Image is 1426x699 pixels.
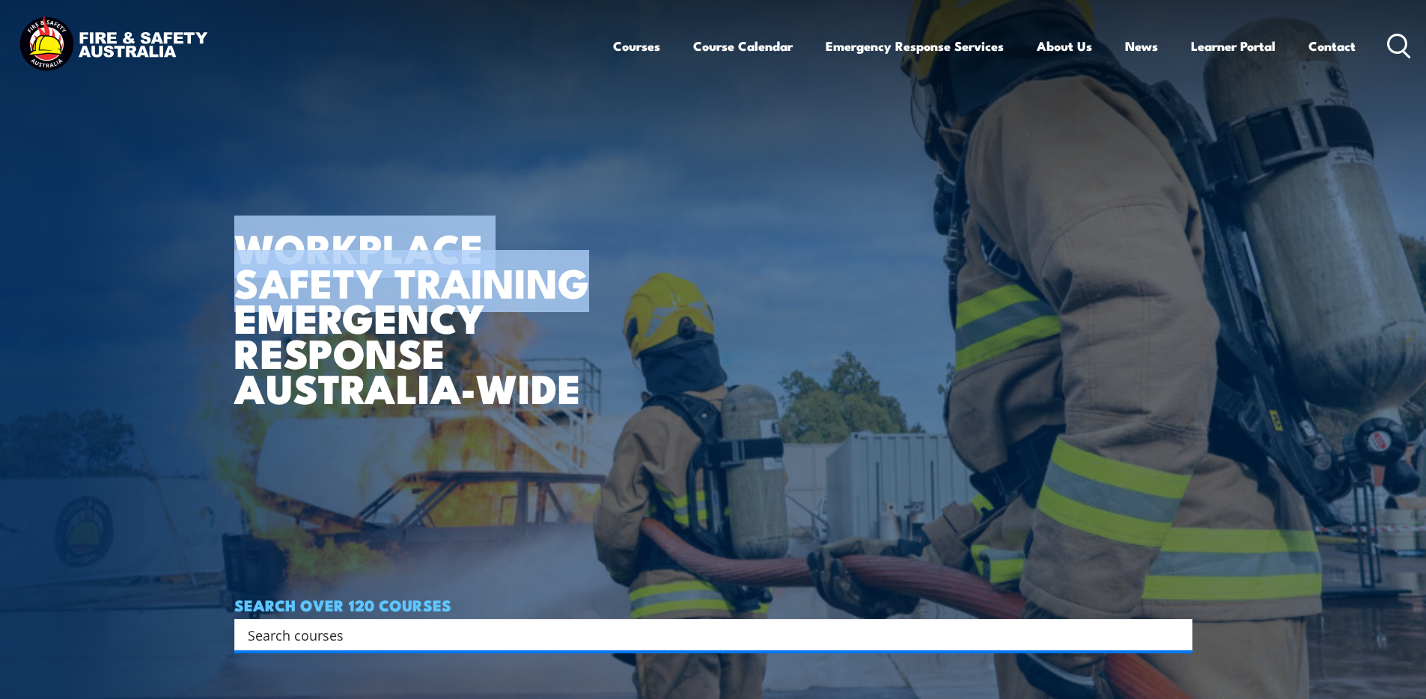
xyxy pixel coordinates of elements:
[1166,624,1187,645] button: Search magnifier button
[234,216,589,313] strong: WORKPLACE SAFETY TRAINING
[1308,26,1356,66] a: Contact
[234,596,1192,613] h4: SEARCH OVER 120 COURSES
[613,26,660,66] a: Courses
[1037,26,1092,66] a: About Us
[693,26,793,66] a: Course Calendar
[251,624,1163,645] form: Search form
[1125,26,1158,66] a: News
[248,623,1160,646] input: Search input
[826,26,1004,66] a: Emergency Response Services
[1191,26,1276,66] a: Learner Portal
[234,192,600,405] h1: EMERGENCY RESPONSE AUSTRALIA-WIDE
